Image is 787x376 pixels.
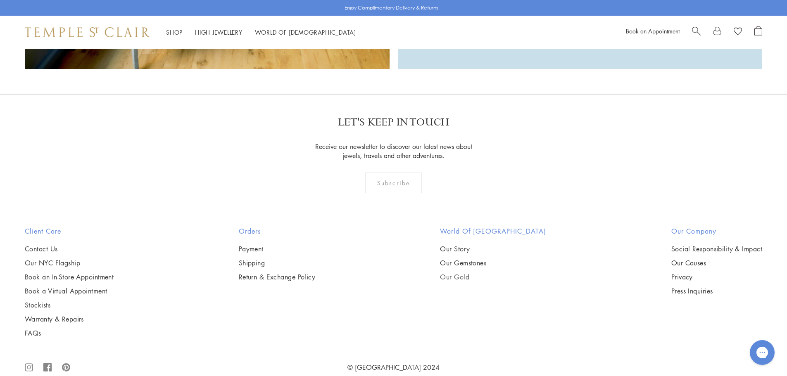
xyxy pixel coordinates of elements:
a: Our NYC Flagship [25,258,114,267]
a: Our Story [440,244,546,253]
a: Social Responsibility & Impact [671,244,762,253]
h2: Orders [239,226,316,236]
a: Book a Virtual Appointment [25,286,114,296]
a: Return & Exchange Policy [239,272,316,281]
a: Contact Us [25,244,114,253]
p: Enjoy Complimentary Delivery & Returns [345,4,438,12]
a: ShopShop [166,28,183,36]
a: Stockists [25,300,114,310]
iframe: Gorgias live chat messenger [746,337,779,368]
a: Privacy [671,272,762,281]
a: Our Gold [440,272,546,281]
a: Search [692,26,701,38]
a: Press Inquiries [671,286,762,296]
a: Warranty & Repairs [25,315,114,324]
a: Payment [239,244,316,253]
a: Book an Appointment [626,27,680,35]
a: Shipping [239,258,316,267]
nav: Main navigation [166,27,356,38]
p: Receive our newsletter to discover our latest news about jewels, travels and other adventures. [310,142,477,160]
div: Subscribe [365,173,422,193]
a: Our Gemstones [440,258,546,267]
h2: Our Company [671,226,762,236]
a: High JewelleryHigh Jewellery [195,28,243,36]
h2: Client Care [25,226,114,236]
a: FAQs [25,329,114,338]
a: Open Shopping Bag [754,26,762,38]
img: Temple St. Clair [25,27,150,37]
a: © [GEOGRAPHIC_DATA] 2024 [347,363,440,372]
h2: World of [GEOGRAPHIC_DATA] [440,226,546,236]
a: World of [DEMOGRAPHIC_DATA]World of [DEMOGRAPHIC_DATA] [255,28,356,36]
a: Our Causes [671,258,762,267]
a: Book an In-Store Appointment [25,272,114,281]
p: LET'S KEEP IN TOUCH [338,115,449,130]
a: View Wishlist [734,26,742,38]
